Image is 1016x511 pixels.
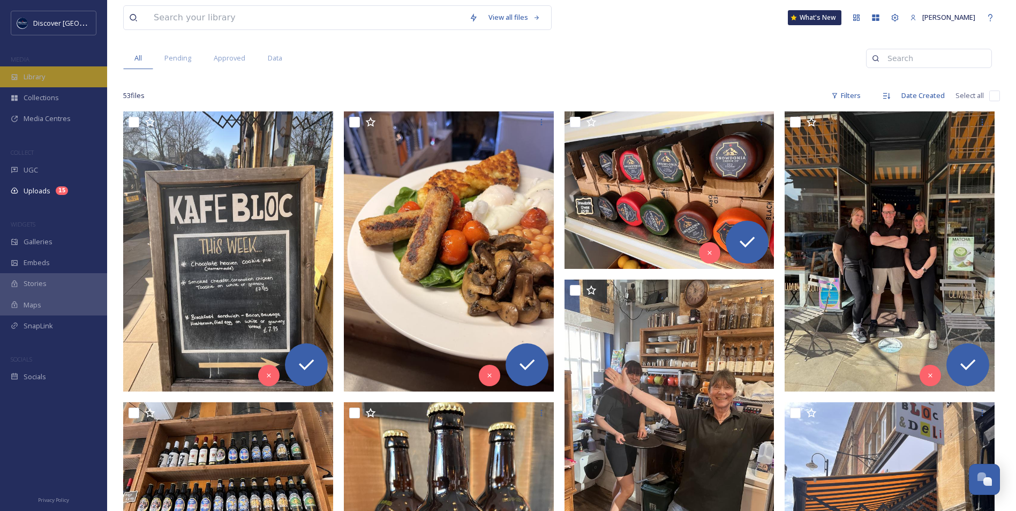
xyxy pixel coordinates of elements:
img: Untitled%20design%20%282%29.png [17,18,28,28]
div: 15 [56,186,68,195]
span: Stories [24,279,47,289]
span: Privacy Policy [38,497,69,504]
span: 53 file s [123,91,145,101]
img: ext_1759250909.700919_tony@kafebloc.com-IMG_2124.jpeg [565,111,774,269]
input: Search [882,48,986,69]
span: Collections [24,93,59,103]
span: Library [24,72,45,82]
span: Galleries [24,237,52,247]
span: Data [268,53,282,63]
span: Approved [214,53,245,63]
span: Uploads [24,186,50,196]
span: SOCIALS [11,355,32,363]
span: MEDIA [11,55,29,63]
img: ext_1759250908.1083_tony@kafebloc.com-ae78b764-f8f7-40ad-a88d-e15399e0330f.jpeg [785,111,995,391]
input: Search your library [148,6,464,29]
span: UGC [24,165,38,175]
span: Pending [164,53,191,63]
img: ext_1759250910.747509_tony@kafebloc.com-IMG_2120.jpeg [123,111,333,391]
img: ext_1759250910.496029_tony@kafebloc.com-IMG_2094.jpeg [344,111,554,391]
span: WIDGETS [11,220,35,228]
div: Filters [826,85,866,106]
button: Open Chat [969,464,1000,495]
span: Discover [GEOGRAPHIC_DATA] [33,18,131,28]
span: Maps [24,300,41,310]
div: Date Created [896,85,950,106]
span: Socials [24,372,46,382]
span: Select all [955,91,984,101]
a: Privacy Policy [38,493,69,506]
a: What's New [788,10,841,25]
a: View all files [483,7,546,28]
span: Media Centres [24,114,71,124]
span: All [134,53,142,63]
span: Embeds [24,258,50,268]
span: [PERSON_NAME] [922,12,975,22]
span: COLLECT [11,148,34,156]
span: SnapLink [24,321,53,331]
a: [PERSON_NAME] [905,7,981,28]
